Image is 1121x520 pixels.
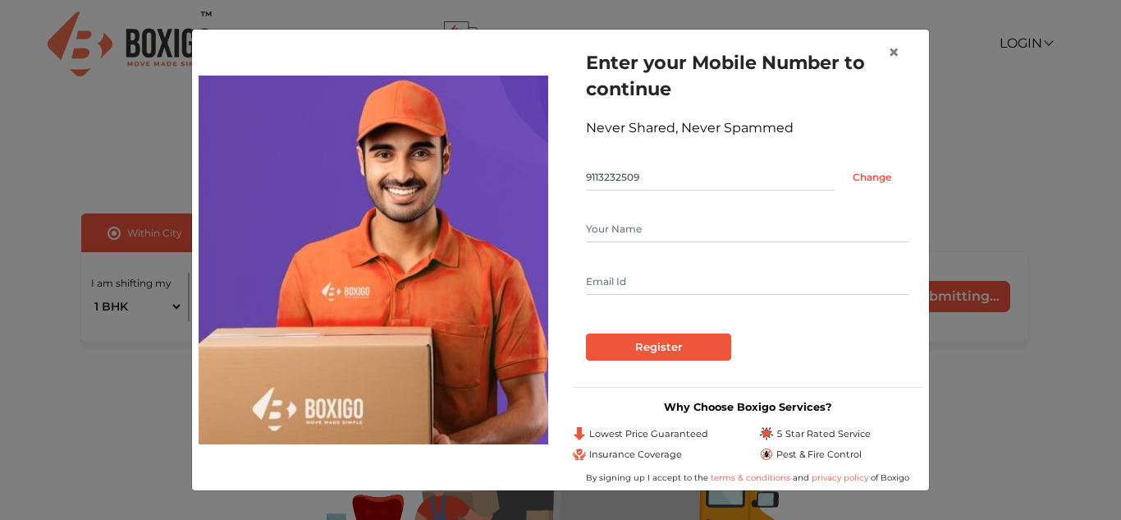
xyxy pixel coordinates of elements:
input: Register [586,334,731,361]
img: relocation-img [199,76,548,444]
a: terms & conditions [711,472,793,483]
div: By signing up I accept to the and of Boxigo [573,472,922,484]
span: Pest & Fire Control [776,448,862,462]
h1: Enter your Mobile Number to continue [586,49,909,102]
span: Insurance Coverage [589,448,682,462]
input: Email Id [586,269,909,295]
span: Lowest Price Guaranteed [589,427,708,441]
button: Close [875,30,913,76]
span: 5 Star Rated Service [776,427,871,441]
input: Mobile No [586,164,835,191]
input: Change [835,164,909,191]
a: privacy policy [809,472,871,483]
h3: Why Choose Boxigo Services? [573,401,922,413]
div: Never Shared, Never Spammed [586,118,909,138]
span: × [888,40,899,64]
input: Your Name [586,216,909,242]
